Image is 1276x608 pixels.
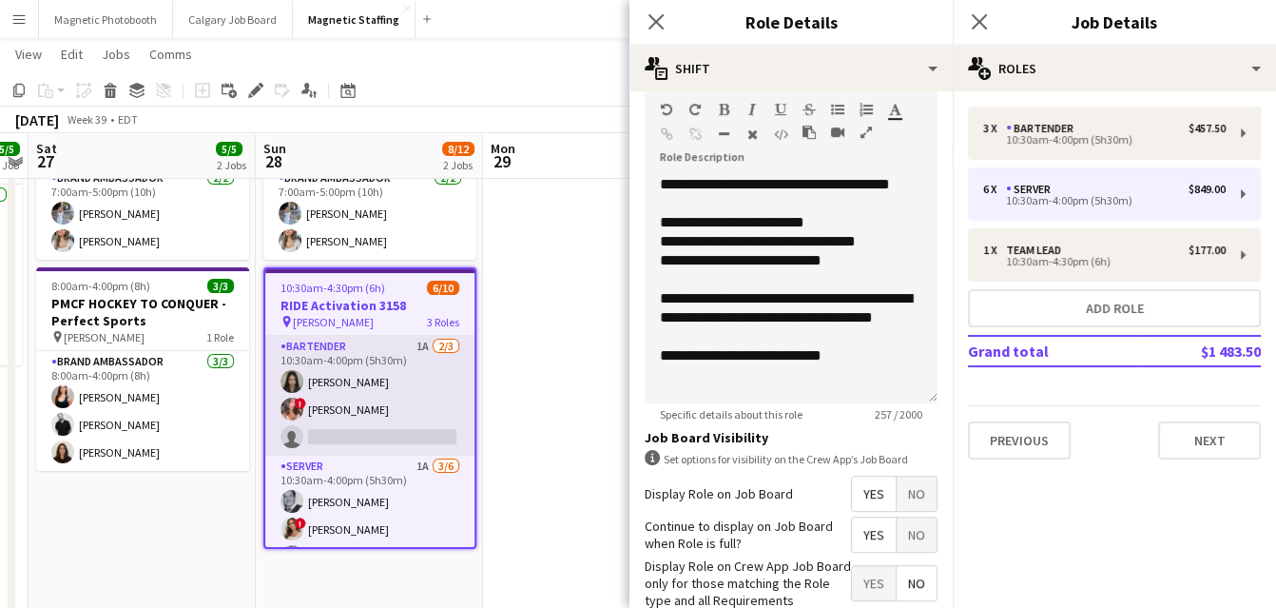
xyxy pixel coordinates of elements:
app-job-card: 7:00am-5:00pm (10h)2/2BMW - Golf Tournament The TPC Toronto at [GEOGRAPHIC_DATA]1 RoleBrand Ambas... [263,101,476,260]
div: 3 x [983,122,1006,135]
span: Specific details about this role [645,407,818,422]
span: 28 [261,150,286,172]
span: Comms [149,46,192,63]
span: No [897,518,937,552]
button: Magnetic Photobooth [39,1,173,38]
h3: Role Details [629,10,953,34]
div: Set options for visibility on the Crew App’s Job Board [645,450,938,468]
span: Week 39 [63,112,110,127]
span: 5/5 [216,142,242,156]
span: Yes [852,477,896,511]
a: Edit [53,42,90,67]
span: Edit [61,46,83,63]
span: Sun [263,140,286,157]
div: [DATE] [15,110,59,129]
label: Continue to display on Job Board when Role is full? [645,518,851,552]
app-card-role: Brand Ambassador2/27:00am-5:00pm (10h)[PERSON_NAME][PERSON_NAME] [36,167,249,260]
div: $457.50 [1189,122,1226,135]
span: ! [295,398,306,409]
span: No [897,477,937,511]
button: Italic [745,102,759,117]
span: 29 [488,150,515,172]
span: No [897,566,937,600]
span: ! [295,518,306,529]
div: 10:30am-4:00pm (5h30m) [983,196,1226,206]
button: Ordered List [860,102,873,117]
button: Magnetic Staffing [293,1,416,38]
h3: Job Details [953,10,1276,34]
div: 6 x [983,183,1006,196]
div: $177.00 [1189,244,1226,257]
span: Yes [852,518,896,552]
span: 8/12 [442,142,474,156]
app-card-role: Brand Ambassador2/27:00am-5:00pm (10h)[PERSON_NAME][PERSON_NAME] [263,167,476,260]
button: Underline [774,102,787,117]
button: Horizontal Line [717,127,730,142]
h3: Job Board Visibility [645,429,938,446]
app-card-role: Brand Ambassador3/38:00am-4:00pm (8h)[PERSON_NAME][PERSON_NAME][PERSON_NAME] [36,351,249,471]
button: Fullscreen [860,125,873,140]
app-job-card: 10:30am-4:30pm (6h)6/10RIDE Activation 3158 [PERSON_NAME]3 RolesBartender1A2/310:30am-4:00pm (5h3... [263,267,476,549]
div: Bartender [1006,122,1081,135]
div: Shift [629,46,953,91]
app-job-card: 8:00am-4:00pm (8h)3/3PMCF HOCKEY TO CONQUER - Perfect Sports [PERSON_NAME]1 RoleBrand Ambassador3... [36,267,249,471]
a: Comms [142,42,200,67]
span: [PERSON_NAME] [64,330,145,344]
span: View [15,46,42,63]
button: Calgary Job Board [173,1,293,38]
button: Previous [968,422,1071,460]
td: Grand total [968,336,1141,366]
span: Mon [491,140,515,157]
span: 8:00am-4:00pm (8h) [51,279,150,293]
h3: RIDE Activation 3158 [265,297,474,314]
span: [PERSON_NAME] [293,315,374,329]
div: 2 Jobs [217,158,246,172]
div: 2 Jobs [443,158,474,172]
span: Yes [852,566,896,600]
div: EDT [118,112,138,127]
div: Server [1006,183,1058,196]
h3: PMCF HOCKEY TO CONQUER - Perfect Sports [36,295,249,329]
div: 1 x [983,244,1006,257]
button: Clear Formatting [745,127,759,142]
div: Roles [953,46,1276,91]
button: Strikethrough [802,102,816,117]
td: $1 483.50 [1141,336,1261,366]
span: 27 [33,150,57,172]
button: Bold [717,102,730,117]
div: Team Lead [1006,244,1069,257]
span: 1 Role [206,330,234,344]
button: Paste as plain text [802,125,816,140]
button: Unordered List [831,102,844,117]
span: 3/3 [207,279,234,293]
span: 10:30am-4:30pm (6h) [280,281,385,295]
button: HTML Code [774,127,787,142]
span: 257 / 2000 [860,407,938,422]
a: View [8,42,49,67]
button: Insert video [831,125,844,140]
button: Add role [968,289,1261,327]
button: Undo [660,102,673,117]
span: 3 Roles [427,315,459,329]
app-job-card: 7:00am-5:00pm (10h)2/2BMW - Golf Tournament TPC Toronto at [GEOGRAPHIC_DATA]1 RoleBrand Ambassado... [36,101,249,260]
div: 10:30am-4:30pm (6h) [983,257,1226,266]
button: Next [1158,422,1261,460]
button: Text Color [888,102,901,117]
span: 6/10 [427,281,459,295]
div: $849.00 [1189,183,1226,196]
a: Jobs [94,42,138,67]
div: 10:30am-4:00pm (5h30m) [983,135,1226,145]
label: Display Role on Job Board [645,485,793,502]
span: Jobs [102,46,130,63]
span: Sat [36,140,57,157]
button: Redo [688,102,702,117]
app-card-role: Bartender1A2/310:30am-4:00pm (5h30m)[PERSON_NAME]![PERSON_NAME] [265,336,474,456]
